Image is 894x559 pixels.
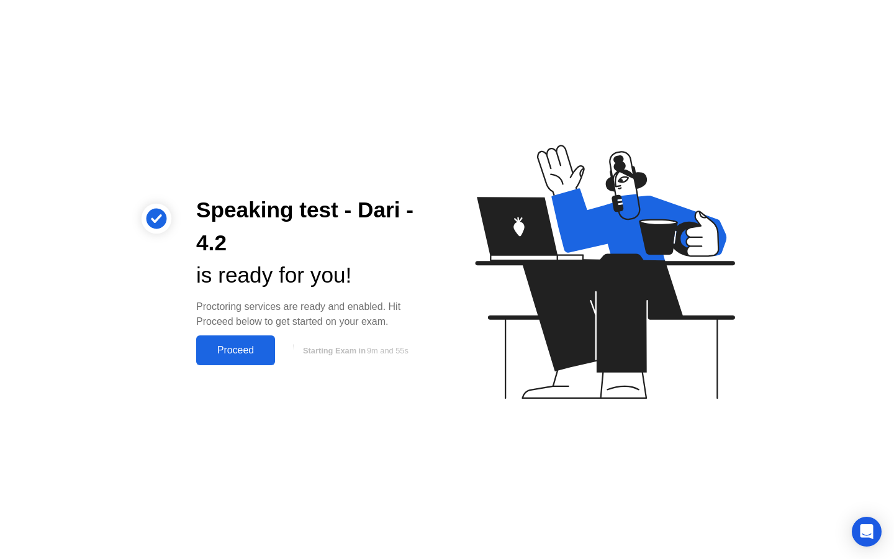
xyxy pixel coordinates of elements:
[367,346,409,355] span: 9m and 55s
[852,517,882,547] div: Open Intercom Messenger
[281,339,427,362] button: Starting Exam in9m and 55s
[196,335,275,365] button: Proceed
[196,259,427,292] div: is ready for you!
[196,299,427,329] div: Proctoring services are ready and enabled. Hit Proceed below to get started on your exam.
[196,194,427,260] div: Speaking test - Dari - 4.2
[200,345,271,356] div: Proceed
